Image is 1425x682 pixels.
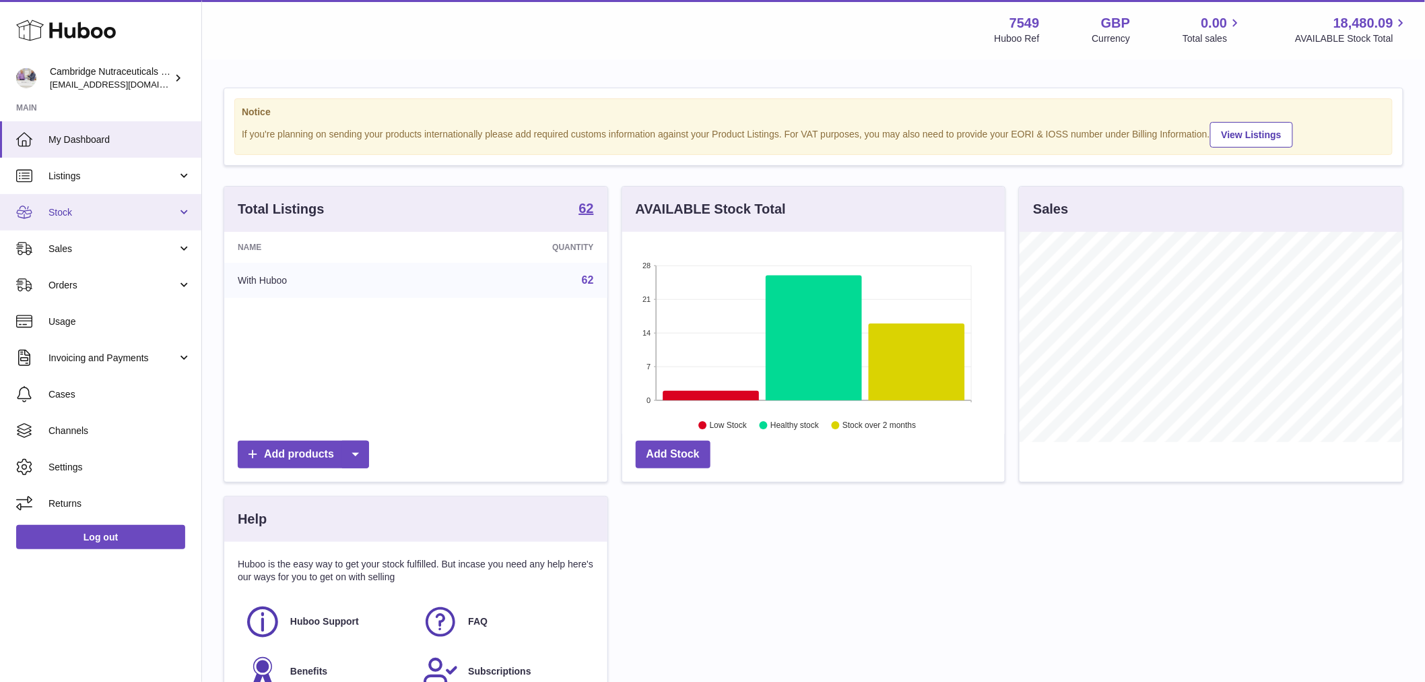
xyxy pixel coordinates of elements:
text: Healthy stock [770,421,820,431]
div: Cambridge Nutraceuticals Ltd [50,65,171,91]
span: 0.00 [1201,14,1228,32]
span: Sales [48,243,177,255]
a: 0.00 Total sales [1183,14,1242,45]
span: [EMAIL_ADDRESS][DOMAIN_NAME] [50,79,198,90]
div: Huboo Ref [995,32,1040,45]
span: Stock [48,206,177,219]
span: 18,480.09 [1333,14,1393,32]
strong: 62 [578,201,593,215]
a: View Listings [1210,122,1293,148]
a: Add Stock [636,441,710,468]
span: Huboo Support [290,615,359,628]
h3: Total Listings [238,200,325,218]
span: FAQ [468,615,488,628]
text: 21 [642,295,651,303]
text: 14 [642,329,651,337]
text: 0 [647,396,651,404]
strong: 7549 [1009,14,1040,32]
span: Total sales [1183,32,1242,45]
span: Invoicing and Payments [48,352,177,365]
th: Name [224,232,426,263]
span: Usage [48,315,191,328]
span: Orders [48,279,177,292]
span: Cases [48,388,191,401]
span: Benefits [290,665,327,678]
p: Huboo is the easy way to get your stock fulfilled. But incase you need any help here's our ways f... [238,558,594,584]
h3: Sales [1033,200,1068,218]
text: 28 [642,261,651,270]
strong: Notice [242,106,1385,119]
a: Log out [16,525,185,549]
span: My Dashboard [48,133,191,146]
th: Quantity [426,232,607,263]
h3: Help [238,510,267,528]
text: Low Stock [710,421,748,431]
span: Returns [48,497,191,510]
a: 18,480.09 AVAILABLE Stock Total [1295,14,1409,45]
a: 62 [578,201,593,218]
a: Huboo Support [244,604,409,640]
text: 7 [647,363,651,371]
a: 62 [582,274,594,286]
span: Channels [48,425,191,437]
text: Stock over 2 months [842,421,916,431]
span: AVAILABLE Stock Total [1295,32,1409,45]
a: Add products [238,441,369,468]
span: Subscriptions [468,665,531,678]
div: If you're planning on sending your products internationally please add required customs informati... [242,120,1385,148]
div: Currency [1092,32,1131,45]
span: Listings [48,170,177,183]
strong: GBP [1101,14,1130,32]
img: qvc@camnutra.com [16,68,36,88]
td: With Huboo [224,263,426,298]
span: Settings [48,461,191,474]
a: FAQ [422,604,587,640]
h3: AVAILABLE Stock Total [636,200,786,218]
